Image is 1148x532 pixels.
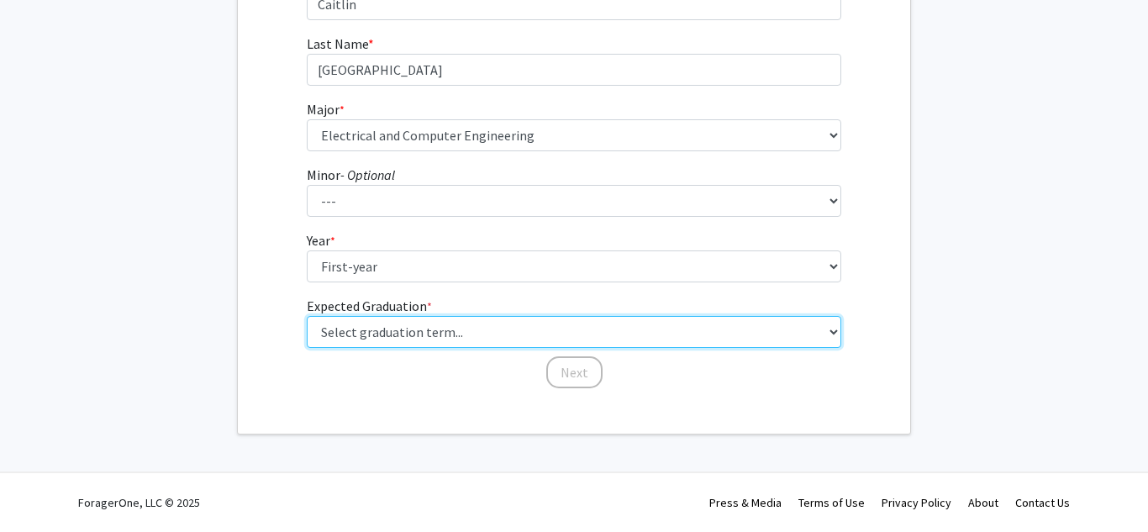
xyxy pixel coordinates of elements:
i: - Optional [340,166,395,183]
a: Contact Us [1015,495,1070,510]
span: Last Name [307,35,368,52]
iframe: Chat [13,456,71,519]
a: Privacy Policy [882,495,951,510]
a: Press & Media [709,495,782,510]
a: About [968,495,998,510]
label: Major [307,99,345,119]
label: Expected Graduation [307,296,432,316]
div: ForagerOne, LLC © 2025 [78,473,200,532]
label: Year [307,230,335,250]
a: Terms of Use [798,495,865,510]
label: Minor [307,165,395,185]
button: Next [546,356,603,388]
